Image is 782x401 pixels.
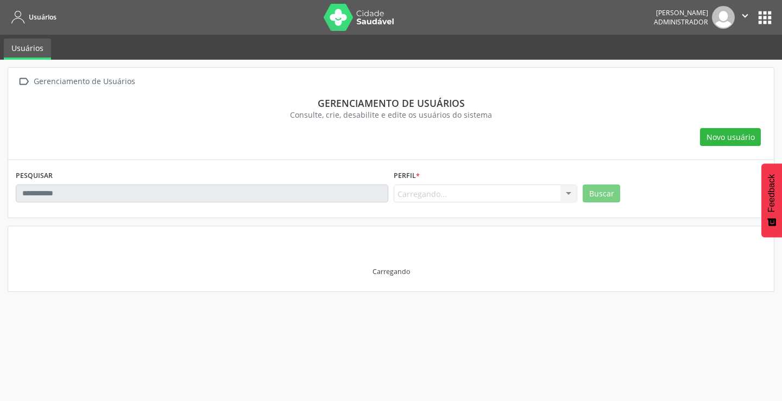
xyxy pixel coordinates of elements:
[735,6,755,29] button: 
[707,131,755,143] span: Novo usuário
[4,39,51,60] a: Usuários
[394,168,420,184] label: Perfil
[700,128,761,147] button: Novo usuário
[23,97,759,109] div: Gerenciamento de usuários
[767,174,777,212] span: Feedback
[583,184,620,203] button: Buscar
[712,6,735,29] img: img
[761,163,782,237] button: Feedback - Mostrar pesquisa
[654,8,708,17] div: [PERSON_NAME]
[29,12,56,22] span: Usuários
[373,267,410,276] div: Carregando
[654,17,708,27] span: Administrador
[16,74,31,90] i: 
[23,109,759,120] div: Consulte, crie, desabilite e edite os usuários do sistema
[31,74,137,90] div: Gerenciamento de Usuários
[755,8,774,27] button: apps
[16,168,53,184] label: PESQUISAR
[739,10,751,22] i: 
[16,74,137,90] a:  Gerenciamento de Usuários
[8,8,56,26] a: Usuários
